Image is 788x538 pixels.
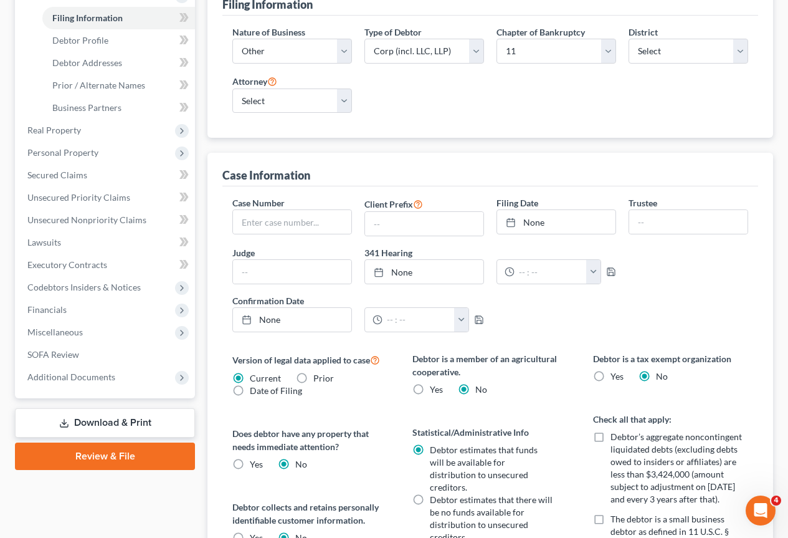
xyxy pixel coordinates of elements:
[497,210,615,234] a: None
[17,231,195,254] a: Lawsuits
[17,343,195,366] a: SOFA Review
[629,196,657,209] label: Trustee
[27,304,67,315] span: Financials
[42,7,195,29] a: Filing Information
[52,57,122,68] span: Debtor Addresses
[629,210,748,234] input: --
[232,352,387,367] label: Version of legal data applied to case
[475,384,487,395] span: No
[358,246,622,259] label: 341 Hearing
[515,260,587,284] input: -- : --
[27,282,141,292] span: Codebtors Insiders & Notices
[232,246,255,259] label: Judge
[412,426,567,439] label: Statistical/Administrative Info
[593,413,748,426] label: Check all that apply:
[232,26,305,39] label: Nature of Business
[42,74,195,97] a: Prior / Alternate Names
[250,459,263,469] span: Yes
[233,260,351,284] input: --
[15,408,195,438] a: Download & Print
[52,12,123,23] span: Filing Information
[295,459,307,469] span: No
[593,352,748,365] label: Debtor is a tax exempt organization
[232,74,277,89] label: Attorney
[364,26,422,39] label: Type of Debtor
[610,431,742,504] span: Debtor’s aggregate noncontingent liquidated debts (excluding debts owed to insiders or affiliates...
[365,260,483,284] a: None
[746,496,776,526] iframe: Intercom live chat
[42,52,195,74] a: Debtor Addresses
[17,164,195,186] a: Secured Claims
[233,210,351,234] input: Enter case number...
[233,308,351,332] a: None
[382,308,455,332] input: -- : --
[412,352,567,378] label: Debtor is a member of an agricultural cooperative.
[42,29,195,52] a: Debtor Profile
[496,196,538,209] label: Filing Date
[27,327,83,337] span: Miscellaneous
[250,385,302,396] span: Date of Filing
[430,384,443,395] span: Yes
[364,196,423,211] label: Client Prefix
[232,196,285,209] label: Case Number
[232,501,387,527] label: Debtor collects and retains personally identifiable customer information.
[27,125,81,135] span: Real Property
[222,168,310,183] div: Case Information
[629,26,658,39] label: District
[27,170,87,180] span: Secured Claims
[17,186,195,209] a: Unsecured Priority Claims
[27,214,146,225] span: Unsecured Nonpriority Claims
[610,371,624,382] span: Yes
[42,97,195,119] a: Business Partners
[52,102,121,113] span: Business Partners
[232,427,387,453] label: Does debtor have any property that needs immediate attention?
[771,496,781,506] span: 4
[52,35,108,46] span: Debtor Profile
[52,80,145,90] span: Prior / Alternate Names
[250,373,281,383] span: Current
[313,373,334,383] span: Prior
[27,372,115,382] span: Additional Documents
[15,443,195,470] a: Review & File
[430,444,538,492] span: Debtor estimates that funds will be available for distribution to unsecured creditors.
[27,259,107,270] span: Executory Contracts
[656,371,668,382] span: No
[226,294,490,307] label: Confirmation Date
[365,212,483,236] input: --
[27,147,98,158] span: Personal Property
[17,254,195,276] a: Executory Contracts
[27,349,79,360] span: SOFA Review
[17,209,195,231] a: Unsecured Nonpriority Claims
[496,26,585,39] label: Chapter of Bankruptcy
[27,237,61,247] span: Lawsuits
[27,192,130,203] span: Unsecured Priority Claims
